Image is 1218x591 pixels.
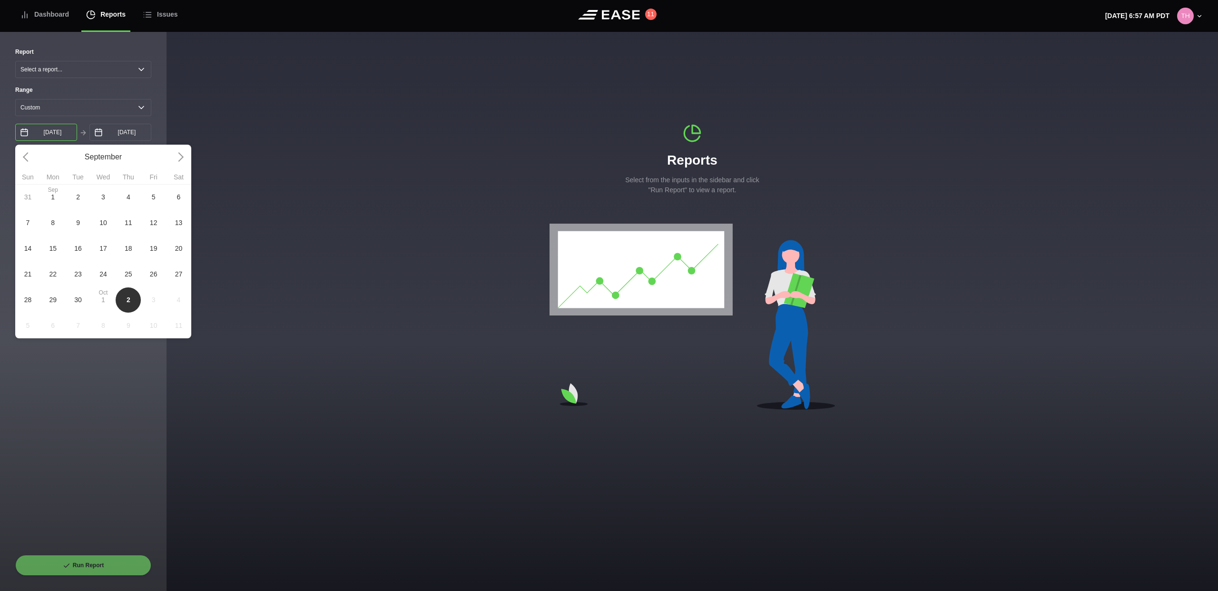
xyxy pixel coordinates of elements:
[24,295,32,305] span: 28
[141,174,166,180] span: Fri
[26,218,30,228] span: 7
[91,290,116,295] span: Oct
[177,192,181,202] span: 6
[15,174,40,180] span: Sun
[51,218,55,228] span: 8
[99,269,107,279] span: 24
[150,218,157,228] span: 12
[40,187,66,193] span: Sep
[76,218,80,228] span: 9
[24,192,32,202] span: 31
[621,175,764,195] p: Select from the inputs in the sidebar and click "Run Report" to view a report.
[175,269,183,279] span: 27
[150,244,157,254] span: 19
[91,174,116,180] span: Wed
[40,174,66,180] span: Mon
[15,124,77,141] input: mm/dd/yyyy
[74,244,82,254] span: 16
[166,174,191,180] span: Sat
[1177,8,1194,24] img: 80ca9e2115b408c1dc8c56a444986cd3
[101,192,105,202] span: 3
[15,48,34,56] label: Report
[1105,11,1169,21] p: [DATE] 6:57 AM PDT
[645,9,657,20] button: 11
[24,269,32,279] span: 21
[49,269,57,279] span: 22
[175,244,183,254] span: 20
[24,244,32,254] span: 14
[621,124,764,195] div: Reports
[116,174,141,180] span: Thu
[101,295,105,305] span: 1
[125,244,132,254] span: 18
[150,269,157,279] span: 26
[99,218,107,228] span: 10
[125,269,132,279] span: 25
[175,218,183,228] span: 13
[15,86,151,94] label: Range
[74,269,82,279] span: 23
[621,150,764,170] h1: Reports
[127,192,130,202] span: 4
[125,218,132,228] span: 11
[49,244,57,254] span: 15
[152,192,156,202] span: 5
[66,174,91,180] span: Tue
[99,244,107,254] span: 17
[40,151,166,163] span: September
[51,192,55,202] span: 1
[89,124,151,141] input: mm/dd/yyyy
[76,192,80,202] span: 2
[49,295,57,305] span: 29
[74,295,82,305] span: 30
